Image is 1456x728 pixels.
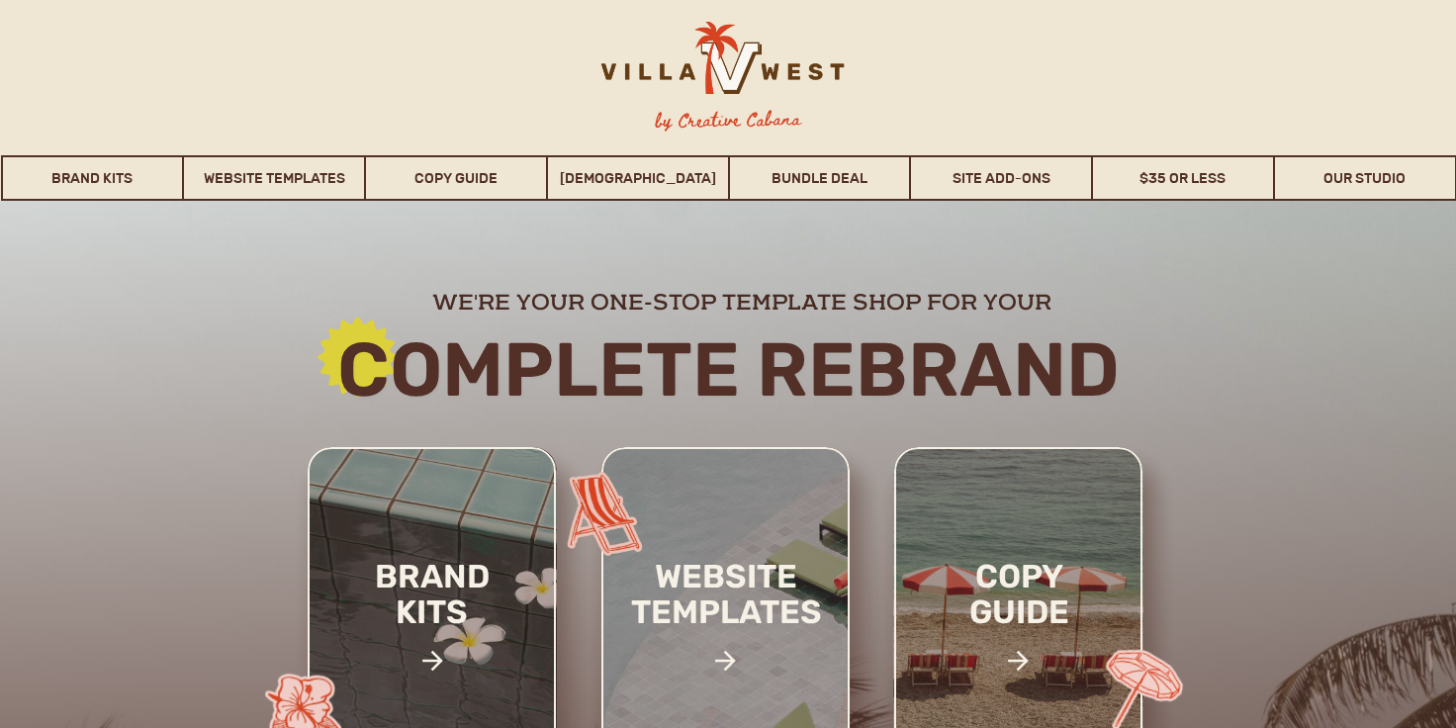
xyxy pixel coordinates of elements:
[291,288,1192,313] h2: we're your one-stop template shop for your
[184,155,364,201] a: Website Templates
[348,559,515,696] a: brand kits
[596,559,856,673] a: website templates
[639,106,818,136] h3: by Creative Cabana
[548,155,728,201] a: [DEMOGRAPHIC_DATA]
[3,155,183,201] a: Brand Kits
[911,155,1091,201] a: Site Add-Ons
[730,155,910,201] a: Bundle Deal
[366,155,546,201] a: Copy Guide
[1093,155,1273,201] a: $35 or Less
[928,559,1111,696] a: copy guide
[194,329,1263,409] h2: Complete rebrand
[1275,155,1455,201] a: Our Studio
